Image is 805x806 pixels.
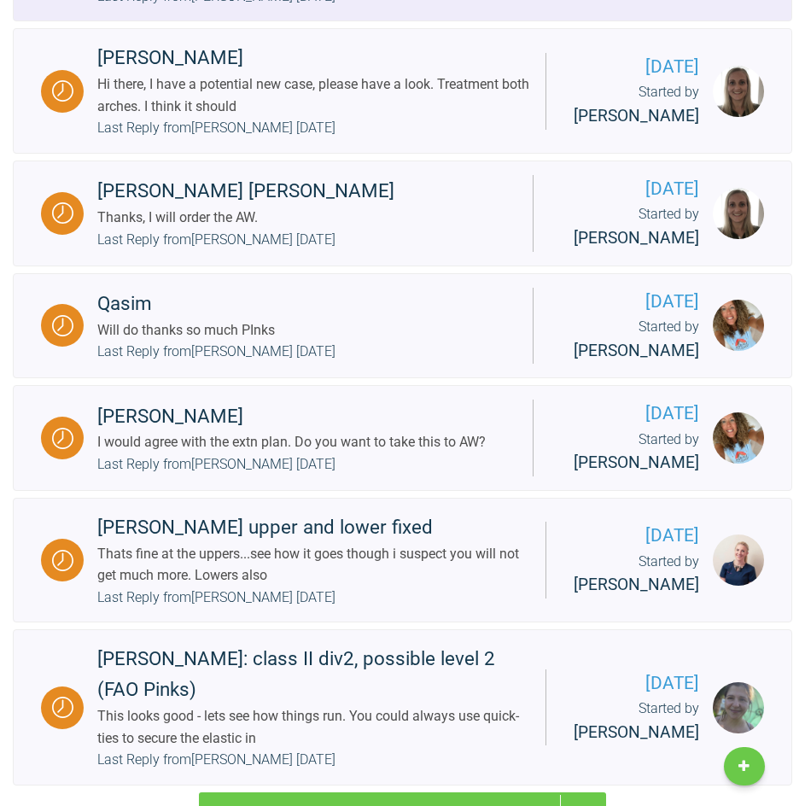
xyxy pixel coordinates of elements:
div: I would agree with the extn plan. Do you want to take this to AW? [97,431,486,453]
img: Rebecca Lynne Williams [713,300,764,351]
span: [PERSON_NAME] [574,575,699,594]
img: Viktoria Zanna [713,682,764,733]
a: WaitingQasimWill do thanks so much PInksLast Reply from[PERSON_NAME] [DATE][DATE]Started by [PERS... [13,273,792,379]
div: This looks good - lets see how things run. You could always use quick-ties to secure the elastic in [97,705,532,749]
div: Thats fine at the uppers...see how it goes though i suspect you will not get much more. Lowers also [97,543,532,587]
img: Waiting [52,315,73,336]
a: New Case [724,747,765,786]
img: Waiting [52,202,73,224]
a: Waiting[PERSON_NAME] upper and lower fixedThats fine at the uppers...see how it goes though i sus... [13,498,792,623]
img: Waiting [52,550,73,571]
div: [PERSON_NAME] [97,401,486,432]
div: Hi there, I have a potential new case, please have a look. Treatment both arches. I think it should [97,73,532,117]
img: Waiting [52,428,73,449]
span: [PERSON_NAME] [574,453,699,472]
a: Waiting[PERSON_NAME]I would agree with the extn plan. Do you want to take this to AW?Last Reply f... [13,385,792,491]
img: Rebecca Lynne Williams [713,412,764,464]
span: [PERSON_NAME] [574,341,699,360]
div: Started by [561,316,699,364]
div: Started by [574,551,699,599]
div: Last Reply from [PERSON_NAME] [DATE] [97,587,335,609]
span: [PERSON_NAME] [574,228,699,248]
div: Last Reply from [PERSON_NAME] [DATE] [97,117,335,139]
img: Marie Thogersen [713,188,764,239]
span: [DATE] [574,53,699,81]
div: Will do thanks so much PInks [97,319,275,342]
div: [PERSON_NAME]: class II div2, possible level 2 (FAO Pinks) [97,644,532,705]
div: Last Reply from [PERSON_NAME] [DATE] [97,229,335,251]
img: Waiting [52,697,73,718]
a: Waiting[PERSON_NAME]Hi there, I have a potential new case, please have a look. Treatment both arc... [13,28,792,154]
img: Marie Thogersen [713,66,764,117]
img: Olivia Nixon [713,534,764,586]
div: Thanks, I will order the AW. [97,207,394,229]
span: [PERSON_NAME] [574,722,699,742]
span: [PERSON_NAME] [574,106,699,126]
div: Started by [561,203,699,251]
div: Last Reply from [PERSON_NAME] [DATE] [97,453,335,476]
span: [DATE] [574,669,699,698]
a: Waiting[PERSON_NAME] [PERSON_NAME]Thanks, I will order the AW.Last Reply from[PERSON_NAME] [DATE]... [13,161,792,266]
div: Started by [574,81,699,129]
span: [DATE] [561,400,699,428]
a: Waiting[PERSON_NAME]: class II div2, possible level 2 (FAO Pinks)This looks good - lets see how t... [13,629,792,785]
div: Started by [561,429,699,476]
div: Started by [574,698,699,745]
span: [DATE] [561,175,699,203]
span: [DATE] [574,522,699,550]
div: [PERSON_NAME] [PERSON_NAME] [97,176,394,207]
img: Waiting [52,80,73,102]
div: [PERSON_NAME] [97,43,532,73]
div: Qasim [97,289,275,319]
div: [PERSON_NAME] upper and lower fixed [97,512,532,543]
div: Last Reply from [PERSON_NAME] [DATE] [97,749,335,771]
div: Last Reply from [PERSON_NAME] [DATE] [97,341,335,363]
span: [DATE] [561,288,699,316]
